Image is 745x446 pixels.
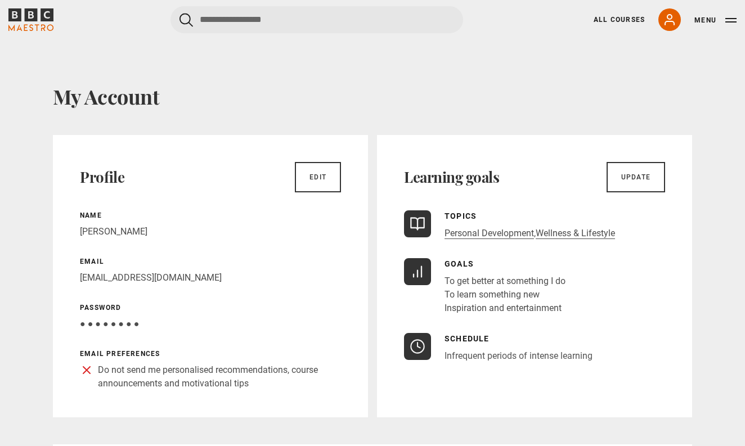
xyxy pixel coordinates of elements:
h2: Learning goals [404,168,499,186]
a: Personal Development [445,228,534,239]
span: ● ● ● ● ● ● ● ● [80,318,139,329]
a: Wellness & Lifestyle [536,228,615,239]
p: Email preferences [80,349,341,359]
li: To learn something new [445,288,566,301]
button: Toggle navigation [694,15,737,26]
a: Edit [295,162,341,192]
p: Infrequent periods of intense learning [445,349,593,363]
a: Update [607,162,665,192]
p: [EMAIL_ADDRESS][DOMAIN_NAME] [80,271,341,285]
p: Email [80,256,341,267]
li: Inspiration and entertainment [445,301,566,315]
p: Do not send me personalised recommendations, course announcements and motivational tips [98,363,341,390]
p: Topics [445,210,615,222]
a: All Courses [594,15,645,25]
p: [PERSON_NAME] [80,225,341,238]
p: Schedule [445,333,593,345]
h2: Profile [80,168,124,186]
button: Submit the search query [179,13,193,27]
p: , [445,227,615,240]
p: Goals [445,258,566,270]
svg: BBC Maestro [8,8,53,31]
li: To get better at something I do [445,274,566,288]
p: Name [80,210,341,220]
input: Search [170,6,463,33]
h1: My Account [53,84,692,108]
p: Password [80,303,341,313]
